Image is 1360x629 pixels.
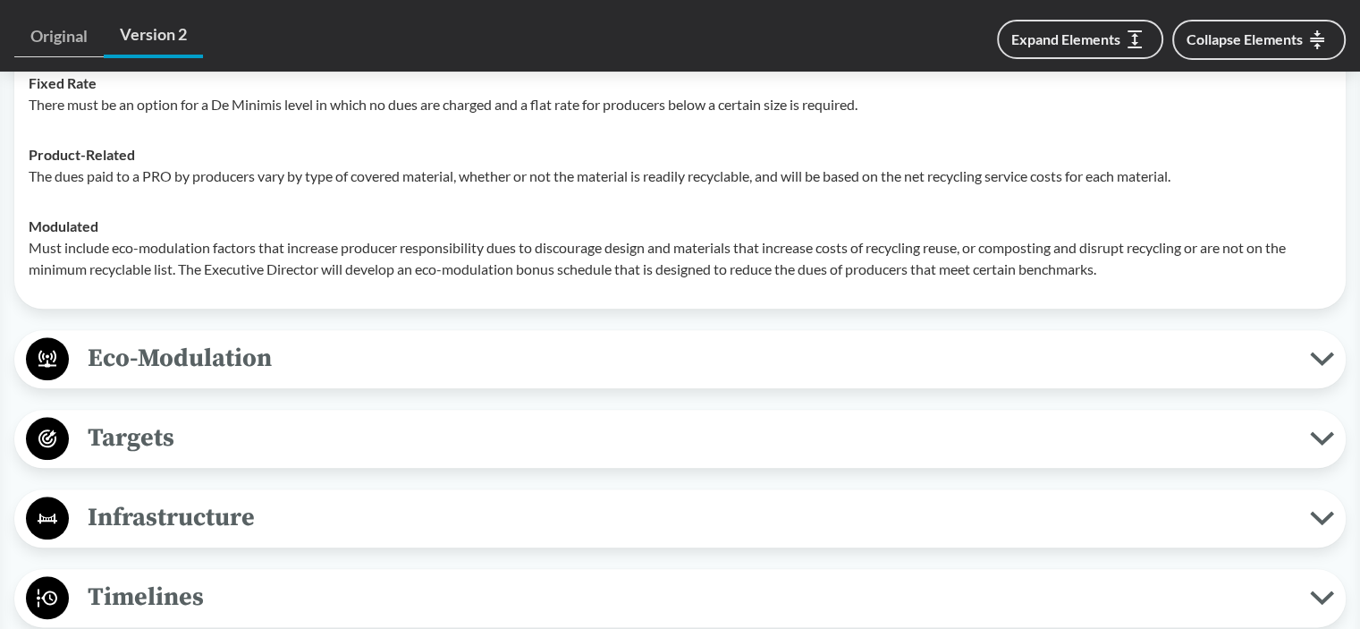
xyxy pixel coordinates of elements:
[21,416,1339,462] button: Targets
[29,146,135,163] strong: Product-Related
[1172,20,1346,60] button: Collapse Elements
[69,338,1310,378] span: Eco-Modulation
[21,496,1339,541] button: Infrastructure
[69,418,1310,458] span: Targets
[997,20,1163,59] button: Expand Elements
[29,94,1331,115] p: There must be an option for a De Minimis level in which no dues are charged and a flat rate for p...
[21,336,1339,382] button: Eco-Modulation
[69,497,1310,538] span: Infrastructure
[29,74,97,91] strong: Fixed Rate
[29,217,98,234] strong: Modulated
[104,14,203,58] a: Version 2
[69,577,1310,617] span: Timelines
[29,237,1331,280] p: Must include eco-modulation factors that increase producer responsibility dues to discourage desi...
[21,575,1339,621] button: Timelines
[29,166,1331,187] p: The dues paid to a PRO by producers vary by type of covered material, whether or not the material...
[14,16,104,57] a: Original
